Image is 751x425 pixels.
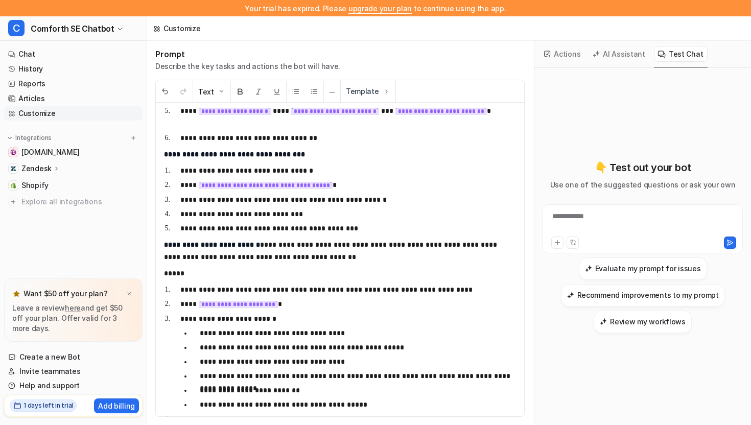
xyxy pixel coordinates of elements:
[577,290,719,300] h3: Recommend improvements to my prompt
[10,182,16,188] img: Shopify
[654,46,708,62] button: Test Chat
[24,289,108,299] p: Want $50 off your plan?
[21,147,79,157] span: [DOMAIN_NAME]
[21,194,138,210] span: Explore all integrations
[15,134,52,142] p: Integrations
[348,4,412,13] a: upgrade your plan
[31,21,114,36] span: Comforth SE Chatbot
[98,400,135,411] p: Add billing
[130,134,137,141] img: menu_add.svg
[4,350,143,364] a: Create a new Bot
[310,87,318,96] img: Ordered List
[585,265,592,272] img: Evaluate my prompt for issues
[567,291,574,299] img: Recommend improvements to my prompt
[12,303,134,334] p: Leave a review and get $50 off your plan. Offer valid for 3 more days.
[4,364,143,379] a: Invite teammates
[4,106,143,121] a: Customize
[341,80,395,102] button: Template
[6,134,13,141] img: expand menu
[589,46,650,62] button: AI Assistant
[8,197,18,207] img: explore all integrations
[155,49,340,59] h1: Prompt
[179,87,187,96] img: Redo
[249,81,268,103] button: Italic
[4,62,143,76] a: History
[231,81,249,103] button: Bold
[24,401,73,410] h2: 1 days left in trial
[4,195,143,209] a: Explore all integrations
[4,47,143,61] a: Chat
[10,149,16,155] img: comforth.se
[10,166,16,172] img: Zendesk
[541,46,585,62] button: Actions
[174,81,193,103] button: Redo
[4,91,143,106] a: Articles
[561,284,725,306] button: Recommend improvements to my promptRecommend improvements to my prompt
[610,316,686,327] h3: Review my workflows
[4,145,143,159] a: comforth.se[DOMAIN_NAME]
[305,81,323,103] button: Ordered List
[94,398,139,413] button: Add billing
[594,311,692,333] button: Review my workflowsReview my workflows
[236,87,244,96] img: Bold
[324,81,340,103] button: ─
[193,81,230,103] button: Text
[8,20,25,36] span: C
[163,23,200,34] div: Customize
[21,180,49,191] span: Shopify
[156,81,174,103] button: Undo
[126,291,132,297] img: x
[595,160,691,175] p: 👇 Test out your bot
[161,87,169,96] img: Undo
[595,263,701,274] h3: Evaluate my prompt for issues
[579,257,707,280] button: Evaluate my prompt for issuesEvaluate my prompt for issues
[4,379,143,393] a: Help and support
[268,81,286,103] button: Underline
[292,87,300,96] img: Unordered List
[4,77,143,91] a: Reports
[273,87,281,96] img: Underline
[254,87,263,96] img: Italic
[287,81,305,103] button: Unordered List
[382,87,390,96] img: Template
[21,163,52,174] p: Zendesk
[4,178,143,193] a: ShopifyShopify
[550,179,736,190] p: Use one of the suggested questions or ask your own
[65,303,81,312] a: here
[4,133,55,143] button: Integrations
[12,290,20,298] img: star
[600,318,607,325] img: Review my workflows
[155,61,340,72] p: Describe the key tasks and actions the bot will have.
[217,87,225,96] img: Dropdown Down Arrow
